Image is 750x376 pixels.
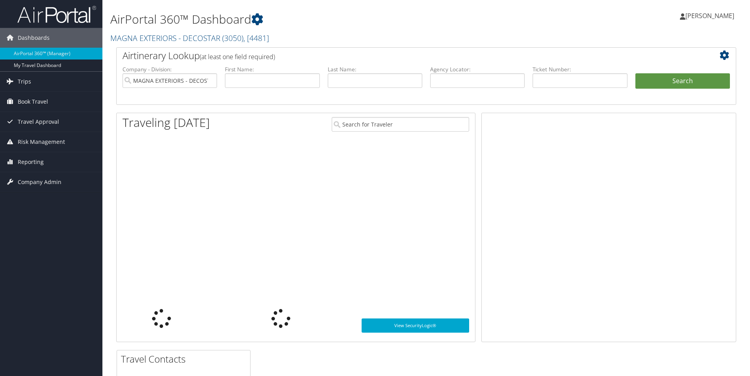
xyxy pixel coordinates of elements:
[17,5,96,24] img: airportal-logo.png
[332,117,469,132] input: Search for Traveler
[328,65,422,73] label: Last Name:
[121,352,250,366] h2: Travel Contacts
[685,11,734,20] span: [PERSON_NAME]
[635,73,730,89] button: Search
[200,52,275,61] span: (at least one field required)
[18,112,59,132] span: Travel Approval
[123,49,678,62] h2: Airtinerary Lookup
[18,172,61,192] span: Company Admin
[533,65,627,73] label: Ticket Number:
[123,114,210,131] h1: Traveling [DATE]
[18,132,65,152] span: Risk Management
[18,72,31,91] span: Trips
[110,33,269,43] a: MAGNA EXTERIORS - DECOSTAR
[222,33,243,43] span: ( 3050 )
[110,11,531,28] h1: AirPortal 360™ Dashboard
[362,318,469,333] a: View SecurityLogic®
[243,33,269,43] span: , [ 4481 ]
[123,65,217,73] label: Company - Division:
[225,65,319,73] label: First Name:
[680,4,742,28] a: [PERSON_NAME]
[18,28,50,48] span: Dashboards
[18,152,44,172] span: Reporting
[430,65,525,73] label: Agency Locator:
[18,92,48,112] span: Book Travel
